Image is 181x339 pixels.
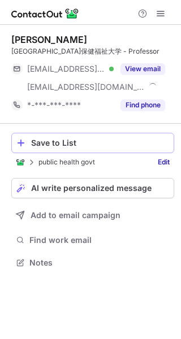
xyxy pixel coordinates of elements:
[27,82,145,92] span: [EMAIL_ADDRESS][DOMAIN_NAME]
[120,99,165,111] button: Reveal Button
[11,255,174,271] button: Notes
[120,63,165,75] button: Reveal Button
[27,64,105,74] span: [EMAIL_ADDRESS][DOMAIN_NAME]
[153,157,174,168] a: Edit
[11,46,174,56] div: [GEOGRAPHIC_DATA]保健福祉大学 - Professor
[29,235,170,245] span: Find work email
[11,232,174,248] button: Find work email
[38,158,95,166] p: public health govt
[31,138,169,147] div: Save to List
[31,211,120,220] span: Add to email campaign
[16,158,25,167] img: ContactOut
[31,184,152,193] span: AI write personalized message
[11,178,174,198] button: AI write personalized message
[11,205,174,225] button: Add to email campaign
[11,133,174,153] button: Save to List
[11,34,87,45] div: [PERSON_NAME]
[11,7,79,20] img: ContactOut v5.3.10
[29,258,170,268] span: Notes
